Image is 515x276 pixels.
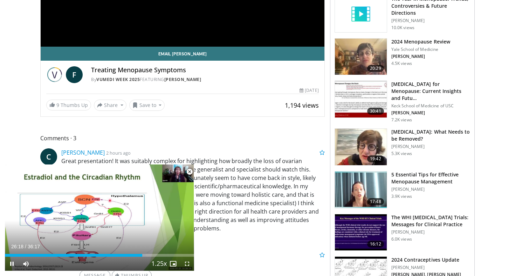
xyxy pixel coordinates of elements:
[391,128,470,142] h3: [MEDICAL_DATA]: What Needs to be Removed?
[91,66,319,74] h4: Treating Menopause Symptoms
[335,38,470,75] a: 20:29 2024 Menopause Review Yale School of Medicine [PERSON_NAME] 4.5K views
[335,81,387,117] img: 47271b8a-94f4-49c8-b914-2a3d3af03a9e.150x105_q85_crop-smart_upscale.jpg
[335,128,470,166] a: 19:42 [MEDICAL_DATA]: What Needs to be Removed? [PERSON_NAME] 5.3K views
[367,155,384,162] span: 19:42
[391,171,470,185] h3: 5 Essential Tips for Effective Menopause Management
[391,229,470,235] p: [PERSON_NAME]
[28,244,40,249] span: 36:17
[391,187,470,192] p: [PERSON_NAME]
[164,76,201,82] a: [PERSON_NAME]
[391,81,470,102] h3: [MEDICAL_DATA] for Menopause: Current Insights and Futu…
[285,101,319,109] span: 1,194 views
[335,214,470,251] a: 16:12 The WHI [MEDICAL_DATA] Trials: Messages for Clinical Practice [PERSON_NAME] 6.0K views
[335,39,387,75] img: 692f135d-47bd-4f7e-b54d-786d036e68d3.150x105_q85_crop-smart_upscale.jpg
[5,257,19,271] button: Pause
[106,150,131,156] small: 2 hours ago
[40,148,57,165] a: C
[335,129,387,165] img: 4d0a4bbe-a17a-46ab-a4ad-f5554927e0d3.150x105_q85_crop-smart_upscale.jpg
[335,171,470,208] a: 17:48 5 Essential Tips for Effective Menopause Management [PERSON_NAME] 3.9K views
[391,151,412,156] p: 5.3K views
[367,241,384,248] span: 16:12
[391,18,470,23] p: [PERSON_NAME]
[5,254,194,257] div: Progress Bar
[94,100,126,111] button: Share
[391,144,470,149] p: [PERSON_NAME]
[5,164,194,271] video-js: Video Player
[183,164,197,179] button: Close
[19,257,33,271] button: Mute
[91,76,319,83] div: By FEATURING
[391,265,470,270] p: [PERSON_NAME]
[391,25,414,31] p: 10.0K views
[66,66,83,83] a: F
[56,102,59,108] span: 9
[80,259,325,268] p: *integrative* medicine specialist
[180,257,194,271] button: Fullscreen
[391,38,450,45] h3: 2024 Menopause Review
[391,194,412,199] p: 3.9K views
[391,54,450,59] p: [PERSON_NAME]
[335,214,387,251] img: 532cbc20-ffc3-4bbe-9091-e962fdb15cb8.150x105_q85_crop-smart_upscale.jpg
[300,87,318,94] div: [DATE]
[367,65,384,72] span: 20:29
[391,110,470,116] p: [PERSON_NAME]
[391,103,470,109] p: Keck School of Medicine of USC
[391,47,450,52] p: Yale School of Medicine
[391,117,412,123] p: 7.2K views
[46,66,63,83] img: Vumedi Week 2025
[367,108,384,115] span: 30:41
[41,47,324,61] a: Email [PERSON_NAME]
[152,257,166,271] button: Playback Rate
[25,244,26,249] span: /
[129,100,165,111] button: Save to
[11,244,23,249] span: 26:18
[46,100,91,110] a: 9 Thumbs Up
[367,198,384,205] span: 17:48
[391,236,412,242] p: 6.0K views
[391,61,412,66] p: 4.5K views
[335,81,470,123] a: 30:41 [MEDICAL_DATA] for Menopause: Current Insights and Futu… Keck School of Medicine of USC [PE...
[61,149,105,156] a: [PERSON_NAME]
[335,171,387,208] img: 6839e091-2cdb-4894-b49b-01b874b873c4.150x105_q85_crop-smart_upscale.jpg
[61,157,325,233] p: Great presentation! It was suitably complex for highlighting how broadly the loss of ovarian func...
[391,256,470,263] h3: 2024 Contraceptives Update
[391,214,470,228] h3: The WHI [MEDICAL_DATA] Trials: Messages for Clinical Practice
[96,76,140,82] a: Vumedi Week 2025
[166,257,180,271] button: Enable picture-in-picture mode
[40,134,325,143] span: Comments 3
